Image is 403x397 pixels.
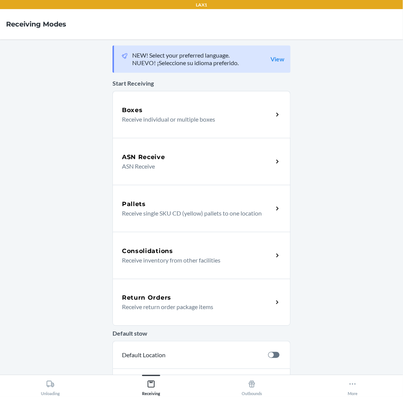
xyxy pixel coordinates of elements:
[302,375,403,396] button: More
[202,375,302,396] button: Outbounds
[112,79,291,88] p: Start Receiving
[112,138,291,185] a: ASN ReceiveASN Receive
[112,369,291,397] a: Location
[6,19,66,29] h4: Receiving Modes
[122,153,165,162] h5: ASN Receive
[242,377,262,396] div: Outbounds
[122,247,173,256] h5: Consolidations
[122,293,171,302] h5: Return Orders
[132,59,239,67] p: NUEVO! ¡Seleccione su idioma preferido.
[270,55,284,63] a: View
[122,302,267,311] p: Receive return order package items
[112,279,291,326] a: Return OrdersReceive return order package items
[122,209,267,218] p: Receive single SKU CD (yellow) pallets to one location
[101,375,202,396] button: Receiving
[122,200,146,209] h5: Pallets
[41,377,60,396] div: Unloading
[122,162,267,171] p: ASN Receive
[112,329,291,338] p: Default stow
[112,91,291,138] a: BoxesReceive individual or multiple boxes
[112,185,291,232] a: PalletsReceive single SKU CD (yellow) pallets to one location
[122,256,267,265] p: Receive inventory from other facilities
[122,106,143,115] h5: Boxes
[122,115,267,124] p: Receive individual or multiple boxes
[112,232,291,279] a: ConsolidationsReceive inventory from other facilities
[142,377,160,396] div: Receiving
[132,52,239,59] p: NEW! Select your preferred language.
[122,350,262,359] p: Default Location
[196,2,207,8] p: LAX1
[348,377,358,396] div: More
